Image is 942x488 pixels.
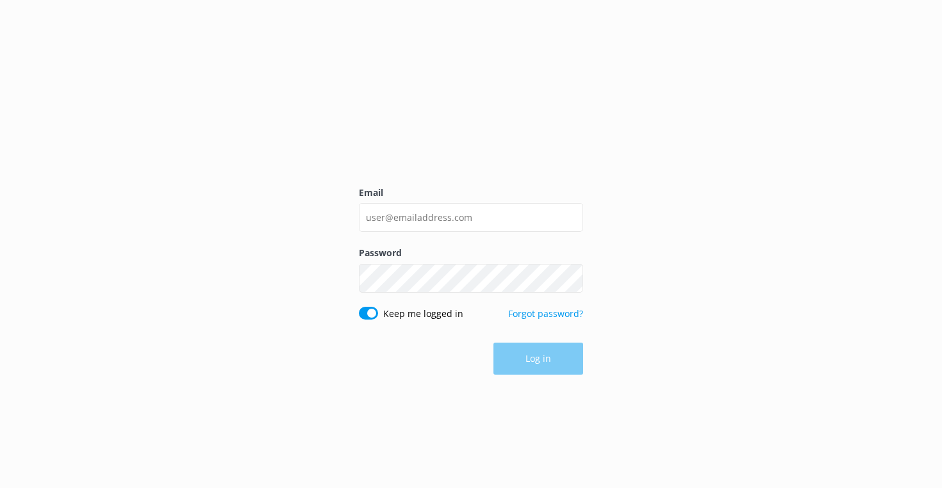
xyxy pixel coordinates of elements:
label: Email [359,186,583,200]
input: user@emailaddress.com [359,203,583,232]
button: Show password [558,265,583,291]
a: Forgot password? [508,307,583,320]
label: Password [359,246,583,260]
label: Keep me logged in [383,307,463,321]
